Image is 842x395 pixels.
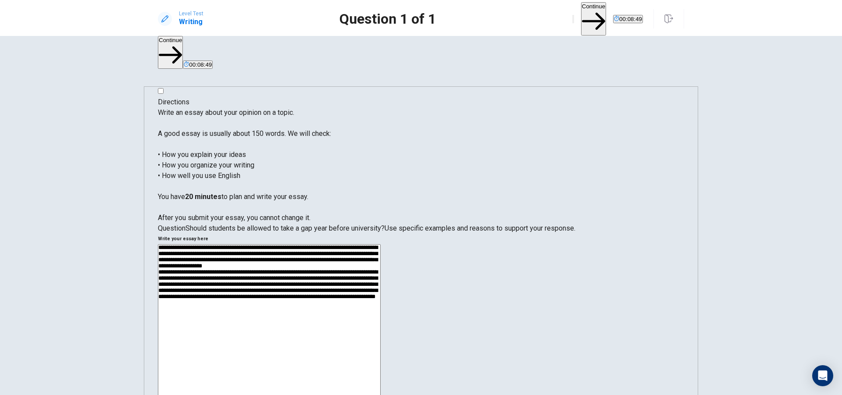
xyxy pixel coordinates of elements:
span: Should students be allowed to take a gap year before university? [186,224,385,232]
h1: Question 1 of 1 [339,14,436,24]
button: 00:08:49 [183,60,213,69]
div: Open Intercom Messenger [812,365,833,386]
h1: Writing [179,17,203,27]
button: 00:08:49 [613,15,643,23]
span: Directions [158,98,189,106]
button: Continue [158,36,183,69]
strong: 20 minutes [185,192,221,201]
span: Write an essay about your opinion on a topic. A good essay is usually about 150 words. We will ch... [158,108,331,222]
span: 00:08:49 [619,16,642,22]
span: Question [158,224,186,232]
span: Use specific examples and reasons to support your response. [385,224,575,232]
button: Continue [581,2,606,35]
h6: Write your essay here [158,234,684,244]
span: Level Test [179,11,203,17]
span: 00:08:49 [189,61,212,68]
